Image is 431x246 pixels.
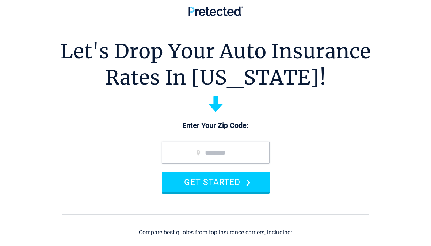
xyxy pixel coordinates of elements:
img: Pretected Logo [188,6,243,16]
input: zip code [162,142,270,164]
p: Enter Your Zip Code: [155,121,277,131]
h1: Let's Drop Your Auto Insurance Rates In [US_STATE]! [60,38,371,91]
div: Compare best quotes from top insurance carriers, including: [139,229,292,236]
button: GET STARTED [162,172,270,192]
